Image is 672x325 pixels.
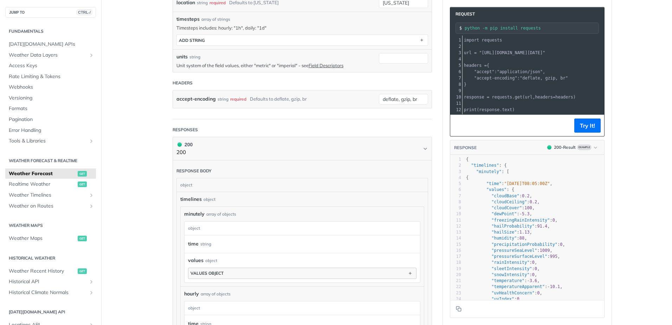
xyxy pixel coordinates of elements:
a: Weather Mapsget [5,233,96,244]
div: 3 [450,50,462,56]
span: "accept-encoding" [474,76,517,81]
div: 21 [450,278,461,284]
a: Weather TimelinesShow subpages for Weather Timelines [5,190,96,200]
h2: [DATE][DOMAIN_NAME] API [5,309,96,315]
span: get [515,95,523,100]
div: 13 [450,229,461,235]
span: 200 [177,142,182,147]
span: timesteps [176,15,200,23]
span: : , [466,272,537,277]
button: Show subpages for Historical Climate Normals [89,290,94,295]
div: 1 [450,157,461,162]
div: 2 [450,43,462,50]
a: Field Descriptors [309,63,343,68]
span: Error Handling [9,127,94,134]
div: 12 [450,107,462,113]
span: 88 [519,236,524,241]
span: Weather Forecast [9,170,76,177]
div: ADD string [179,38,205,43]
div: Responses [173,127,198,133]
span: "timelines" [471,163,499,168]
div: array of objects [201,291,231,297]
span: "cloudCover" [491,205,522,210]
span: Historical API [9,278,87,285]
span: : , [466,248,553,253]
span: get [78,236,87,241]
span: = [474,50,477,55]
h2: Fundamentals [5,28,96,34]
span: 0 [560,242,562,247]
span: "hailSize" [491,230,517,235]
span: "freezingRainIntensity" [491,218,550,223]
span: import [464,38,479,43]
span: "rainIntensity" [491,260,529,265]
div: 1 [450,37,462,43]
label: time [188,239,199,249]
button: Show subpages for Historical API [89,279,94,285]
div: 4 [450,175,461,181]
span: 0 [517,297,519,301]
span: "dewPoint" [491,211,517,216]
a: Weather Recent Historyget [5,266,96,276]
div: object [185,222,418,235]
span: = [487,95,489,100]
div: required [230,94,246,104]
div: 9 [450,205,461,211]
a: Tools & LibrariesShow subpages for Tools & Libraries [5,136,96,146]
a: Weather Data LayersShow subpages for Weather Data Layers [5,50,96,60]
h2: Historical Weather [5,255,96,261]
span: get [78,181,87,187]
div: 9 [450,88,462,94]
span: : , [466,211,532,216]
button: 200 200200 [176,141,428,157]
span: Weather on Routes [9,203,87,210]
span: headers [555,95,573,100]
button: 200200-ResultExample [544,144,601,151]
div: object [205,257,217,264]
span: : , [466,199,540,204]
span: Rate Limiting & Tokens [9,73,94,80]
div: 15 [450,242,461,248]
span: Versioning [9,95,94,102]
span: { [466,175,469,180]
div: object [177,178,426,192]
label: units [176,53,188,60]
span: minutely [184,210,205,218]
span: 0 [532,260,535,265]
button: Try It! [574,119,601,133]
div: 11 [450,100,462,107]
span: [DATE][DOMAIN_NAME] APIs [9,41,94,48]
span: Weather Maps [9,235,76,242]
span: "application/json" [497,69,543,74]
span: : , [466,224,550,229]
span: 10.1 [550,284,560,289]
span: 3.6 [530,278,537,283]
span: : , [466,278,540,283]
div: string [218,94,228,104]
span: print [464,107,477,112]
span: headers [535,95,553,100]
span: - [547,284,550,289]
a: Versioning [5,93,96,103]
span: "humidity" [491,236,517,241]
span: "minutely" [476,169,502,174]
div: Defaults to deflate, gzip, br [250,94,307,104]
div: array of objects [206,211,236,217]
div: 6 [450,69,462,75]
div: 24 [450,296,461,302]
span: Example [577,145,592,150]
span: : , [466,205,535,210]
div: 19 [450,266,461,272]
span: "values" [486,187,507,192]
div: 4 [450,56,462,62]
span: : , [466,254,560,259]
div: string [200,239,211,249]
span: : , [466,291,542,295]
span: : , [466,242,565,247]
div: 23 [450,290,461,296]
span: : , [466,236,527,241]
span: Weather Recent History [9,268,76,275]
span: 0 [553,218,555,223]
a: Realtime Weatherget [5,179,96,190]
div: 14 [450,235,461,241]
